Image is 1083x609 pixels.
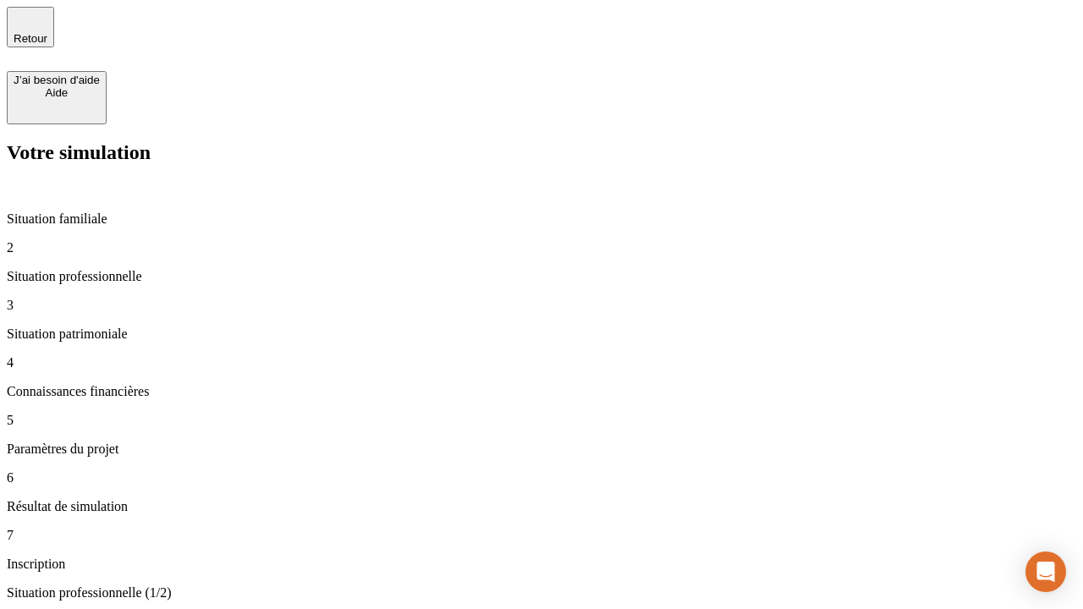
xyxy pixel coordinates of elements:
p: Situation patrimoniale [7,326,1076,342]
p: Résultat de simulation [7,499,1076,514]
p: Situation professionnelle [7,269,1076,284]
p: Situation familiale [7,211,1076,227]
p: Connaissances financières [7,384,1076,399]
p: Situation professionnelle (1/2) [7,585,1076,601]
span: Retour [14,32,47,45]
p: 7 [7,528,1076,543]
p: 4 [7,355,1076,370]
button: Retour [7,7,54,47]
h2: Votre simulation [7,141,1076,164]
p: 2 [7,240,1076,255]
button: J’ai besoin d'aideAide [7,71,107,124]
p: 6 [7,470,1076,486]
div: Open Intercom Messenger [1025,551,1066,592]
div: J’ai besoin d'aide [14,74,100,86]
p: 3 [7,298,1076,313]
div: Aide [14,86,100,99]
p: Inscription [7,557,1076,572]
p: Paramètres du projet [7,442,1076,457]
p: 5 [7,413,1076,428]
